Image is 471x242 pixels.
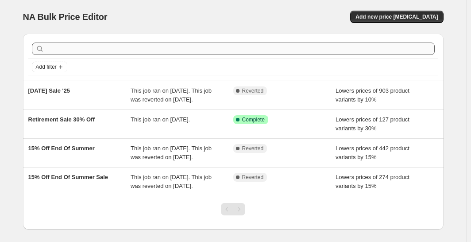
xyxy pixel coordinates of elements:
span: NA Bulk Price Editor [23,12,108,22]
button: Add filter [32,62,67,72]
span: This job ran on [DATE]. [131,116,190,123]
span: Reverted [242,145,264,152]
span: 15% Off End Of Summer [28,145,95,152]
nav: Pagination [221,203,245,215]
span: Lowers prices of 903 product variants by 10% [336,87,409,103]
span: This job ran on [DATE]. This job was reverted on [DATE]. [131,174,212,189]
span: Add new price [MEDICAL_DATA] [355,13,438,20]
span: Reverted [242,87,264,94]
button: Add new price [MEDICAL_DATA] [350,11,443,23]
span: Lowers prices of 127 product variants by 30% [336,116,409,132]
span: Reverted [242,174,264,181]
span: Complete [242,116,265,123]
span: This job ran on [DATE]. This job was reverted on [DATE]. [131,145,212,160]
span: 15% Off End Of Summer Sale [28,174,108,180]
span: Lowers prices of 274 product variants by 15% [336,174,409,189]
span: This job ran on [DATE]. This job was reverted on [DATE]. [131,87,212,103]
span: [DATE] Sale '25 [28,87,70,94]
span: Lowers prices of 442 product variants by 15% [336,145,409,160]
span: Add filter [36,63,57,70]
span: Retirement Sale 30% Off [28,116,95,123]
